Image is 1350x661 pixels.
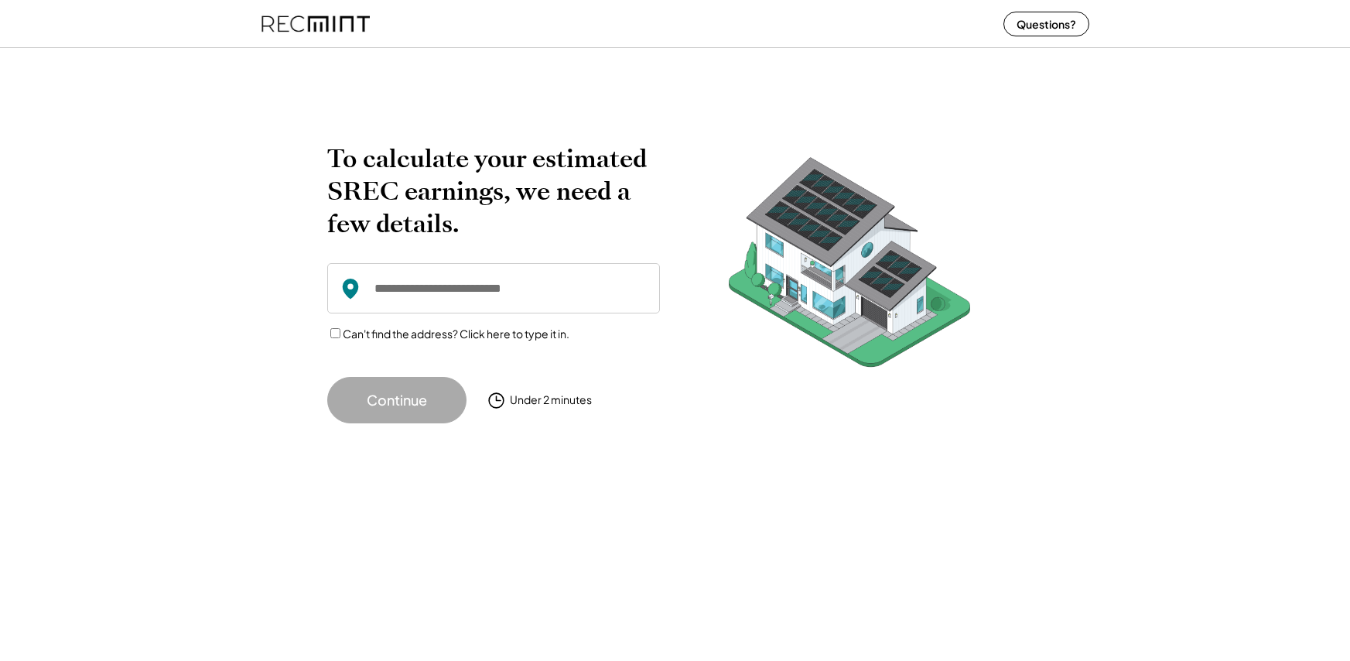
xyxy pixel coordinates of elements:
[699,142,1000,391] img: RecMintArtboard%207.png
[510,392,592,408] div: Under 2 minutes
[261,3,370,44] img: recmint-logotype%403x%20%281%29.jpeg
[343,327,569,341] label: Can't find the address? Click here to type it in.
[1003,12,1089,36] button: Questions?
[327,377,467,423] button: Continue
[327,142,660,240] h2: To calculate your estimated SREC earnings, we need a few details.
